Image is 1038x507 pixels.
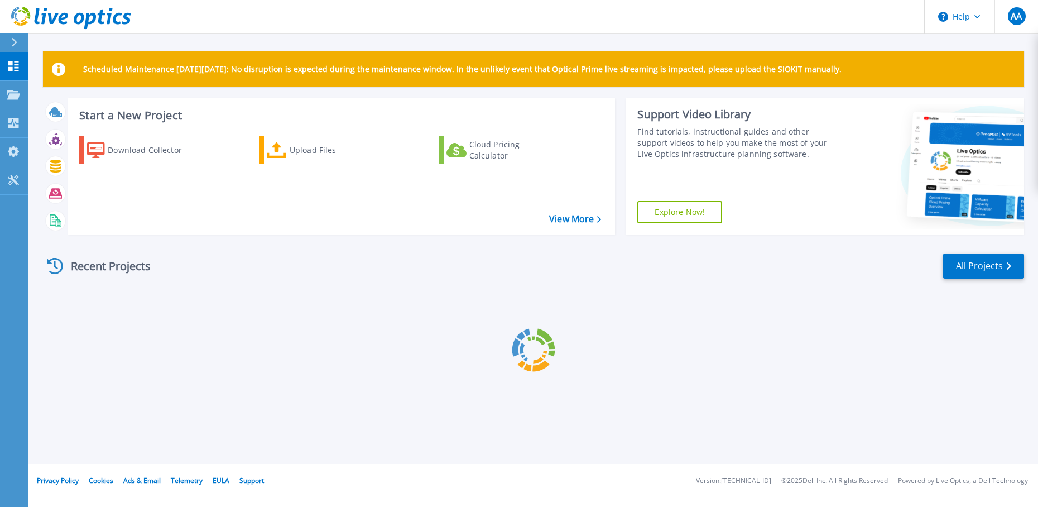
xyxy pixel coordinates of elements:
span: AA [1011,12,1022,21]
p: Scheduled Maintenance [DATE][DATE]: No disruption is expected during the maintenance window. In t... [83,65,842,74]
a: Cloud Pricing Calculator [439,136,563,164]
a: View More [549,214,601,224]
li: © 2025 Dell Inc. All Rights Reserved [781,477,888,485]
a: Cookies [89,476,113,485]
div: Support Video Library [637,107,840,122]
a: All Projects [943,253,1024,279]
div: Cloud Pricing Calculator [469,139,559,161]
a: Download Collector [79,136,204,164]
a: Support [239,476,264,485]
div: Download Collector [108,139,197,161]
a: Upload Files [259,136,383,164]
a: Privacy Policy [37,476,79,485]
div: Upload Files [290,139,379,161]
a: Ads & Email [123,476,161,485]
li: Powered by Live Optics, a Dell Technology [898,477,1028,485]
a: EULA [213,476,229,485]
div: Find tutorials, instructional guides and other support videos to help you make the most of your L... [637,126,840,160]
li: Version: [TECHNICAL_ID] [696,477,771,485]
a: Telemetry [171,476,203,485]
div: Recent Projects [43,252,166,280]
a: Explore Now! [637,201,722,223]
h3: Start a New Project [79,109,601,122]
